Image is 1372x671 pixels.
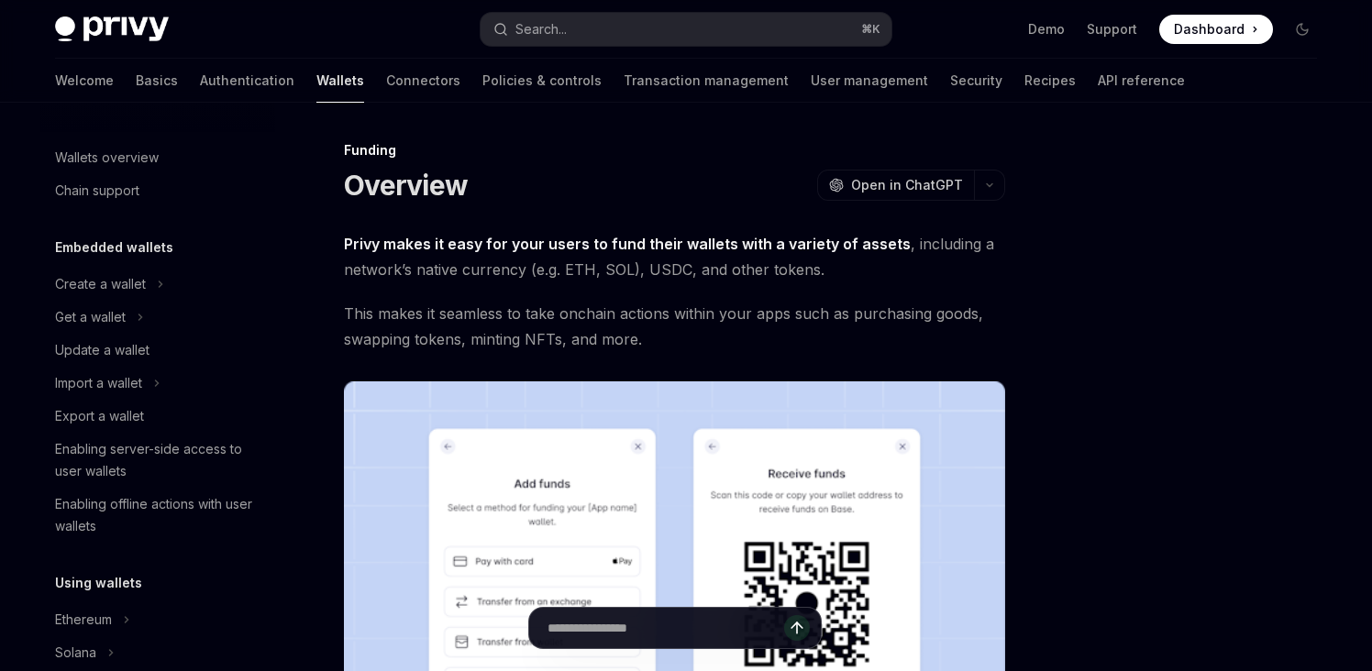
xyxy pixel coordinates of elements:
[55,306,126,328] div: Get a wallet
[482,59,602,103] a: Policies & controls
[1174,20,1245,38] span: Dashboard
[40,174,275,207] a: Chain support
[344,231,1005,282] span: , including a network’s native currency (e.g. ETH, SOL), USDC, and other tokens.
[40,334,275,367] a: Update a wallet
[515,18,567,40] div: Search...
[55,147,159,169] div: Wallets overview
[1288,15,1317,44] button: Toggle dark mode
[40,400,275,433] a: Export a wallet
[55,609,112,631] div: Ethereum
[1028,20,1065,38] a: Demo
[40,603,139,636] button: Ethereum
[344,301,1005,352] span: This makes it seamless to take onchain actions within your apps such as purchasing goods, swappin...
[55,339,149,361] div: Update a wallet
[624,59,789,103] a: Transaction management
[40,636,124,669] button: Solana
[861,22,880,37] span: ⌘ K
[1159,15,1273,44] a: Dashboard
[55,59,114,103] a: Welcome
[1087,20,1137,38] a: Support
[851,176,963,194] span: Open in ChatGPT
[55,642,96,664] div: Solana
[55,273,146,295] div: Create a wallet
[316,59,364,103] a: Wallets
[548,608,784,648] input: Ask a question...
[40,367,170,400] button: Import a wallet
[200,59,294,103] a: Authentication
[481,13,891,46] button: Search...⌘K
[55,372,142,394] div: Import a wallet
[344,235,911,253] strong: Privy makes it easy for your users to fund their wallets with a variety of assets
[55,438,264,482] div: Enabling server-side access to user wallets
[817,170,974,201] button: Open in ChatGPT
[55,572,142,594] h5: Using wallets
[55,493,264,537] div: Enabling offline actions with user wallets
[1024,59,1076,103] a: Recipes
[40,433,275,488] a: Enabling server-side access to user wallets
[40,488,275,543] a: Enabling offline actions with user wallets
[40,141,275,174] a: Wallets overview
[386,59,460,103] a: Connectors
[811,59,928,103] a: User management
[40,268,173,301] button: Create a wallet
[55,180,139,202] div: Chain support
[344,141,1005,159] div: Funding
[136,59,178,103] a: Basics
[40,301,153,334] button: Get a wallet
[55,405,144,427] div: Export a wallet
[55,16,169,42] img: dark logo
[950,59,1002,103] a: Security
[784,615,810,641] button: Send message
[344,169,468,202] h1: Overview
[1098,59,1185,103] a: API reference
[55,236,173,258] h5: Embedded wallets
